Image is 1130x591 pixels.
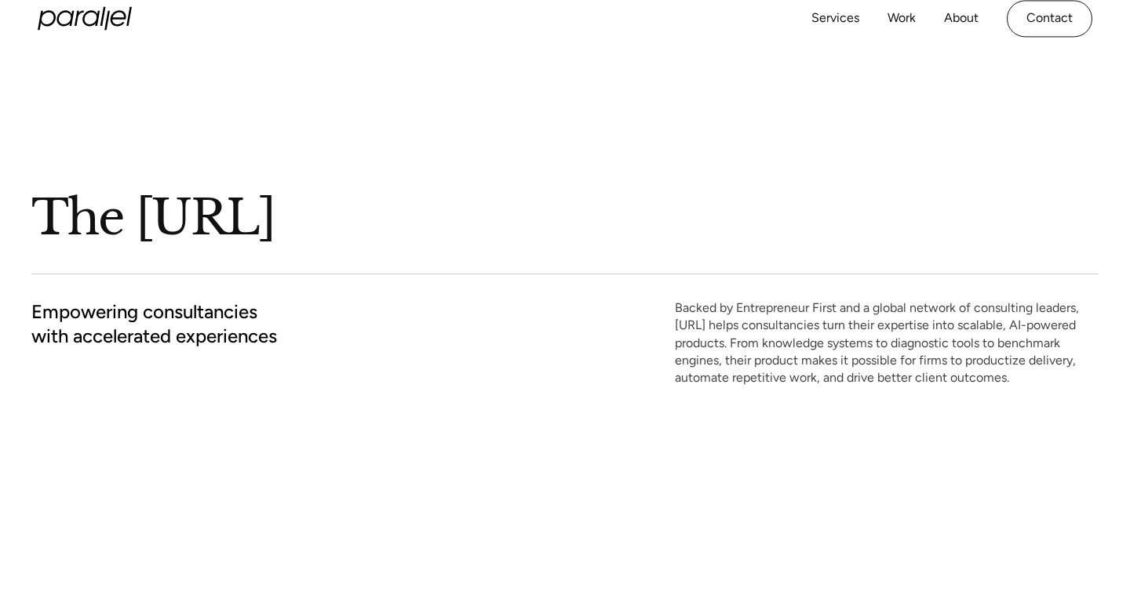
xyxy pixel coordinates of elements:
[944,7,979,30] a: About
[38,7,132,31] a: home
[811,7,859,30] a: Services
[888,7,916,30] a: Work
[31,299,326,348] h2: Empowering consultancies with accelerated experiences
[31,187,659,248] h1: The [URL]
[675,299,1099,387] p: Backed by Entrepreneur First and a global network of consulting leaders, [URL] helps consultancie...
